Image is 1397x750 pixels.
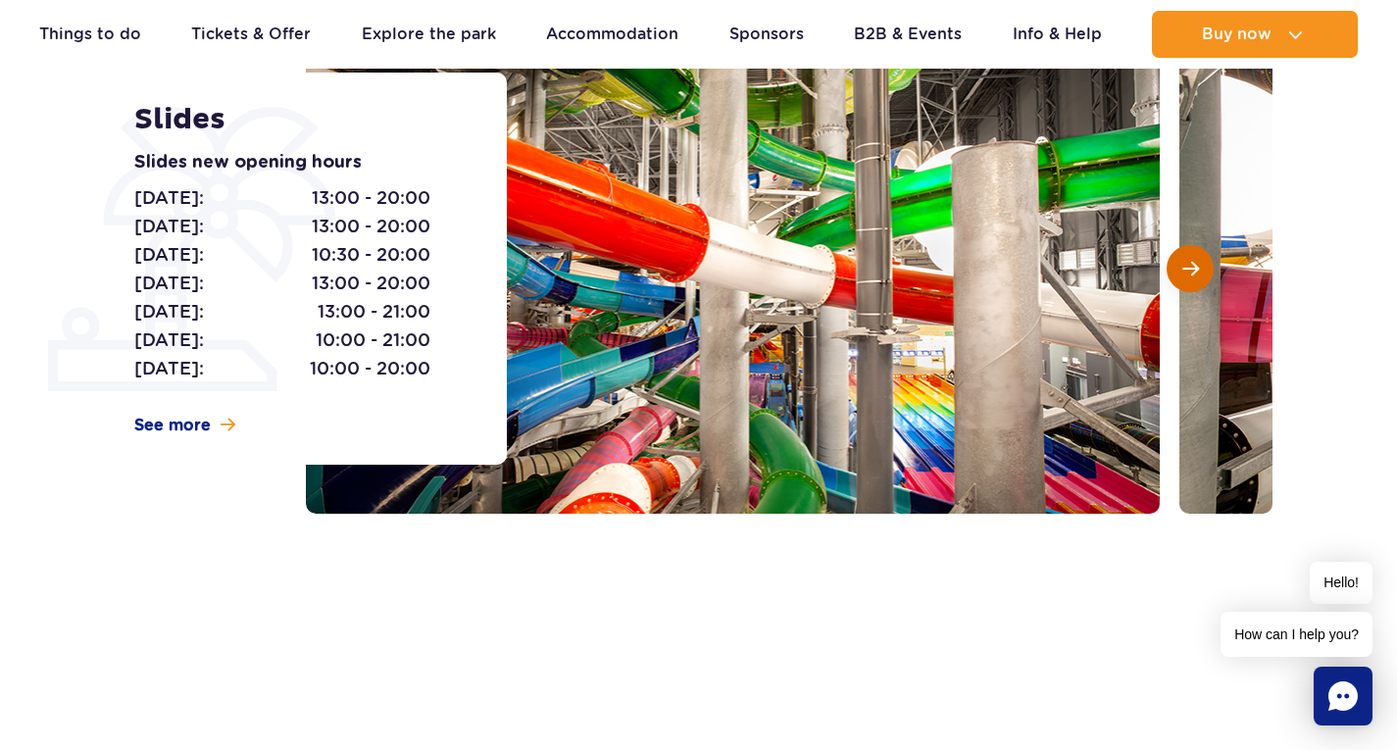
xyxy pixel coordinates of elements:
[191,11,311,58] a: Tickets & Offer
[134,415,211,436] span: See more
[134,213,204,240] span: [DATE]:
[312,213,430,240] span: 13:00 - 20:00
[312,184,430,212] span: 13:00 - 20:00
[1314,667,1372,725] div: Chat
[134,298,204,325] span: [DATE]:
[134,326,204,354] span: [DATE]:
[318,298,430,325] span: 13:00 - 21:00
[1310,562,1372,604] span: Hello!
[316,326,430,354] span: 10:00 - 21:00
[134,149,463,176] p: Slides new opening hours
[1167,245,1214,292] button: Next slide
[310,355,430,382] span: 10:00 - 20:00
[134,184,204,212] span: [DATE]:
[1202,25,1272,43] span: Buy now
[134,102,463,137] h1: Slides
[312,241,430,269] span: 10:30 - 20:00
[362,11,496,58] a: Explore the park
[134,270,204,297] span: [DATE]:
[1013,11,1102,58] a: Info & Help
[1152,11,1358,58] button: Buy now
[546,11,678,58] a: Accommodation
[729,11,804,58] a: Sponsors
[134,241,204,269] span: [DATE]:
[854,11,962,58] a: B2B & Events
[134,415,235,436] a: See more
[312,270,430,297] span: 13:00 - 20:00
[134,355,204,382] span: [DATE]:
[39,11,141,58] a: Things to do
[1221,612,1372,657] span: How can I help you?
